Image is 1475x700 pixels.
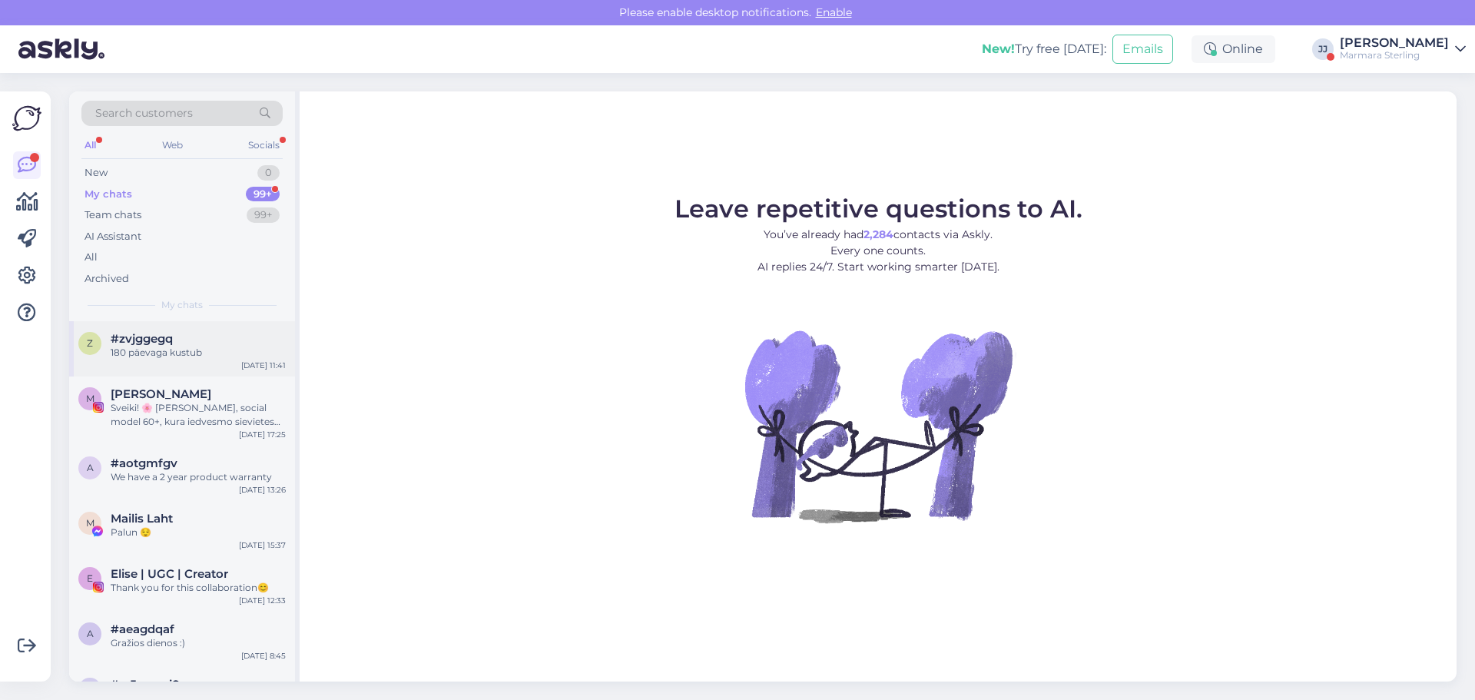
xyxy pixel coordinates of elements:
span: a [87,628,94,639]
a: [PERSON_NAME]Marmara Sterling [1340,37,1466,61]
img: No Chat active [740,287,1016,564]
span: #aotgmfgv [111,456,177,470]
p: You’ve already had contacts via Askly. Every one counts. AI replies 24/7. Start working smarter [... [675,227,1082,275]
div: Sveiki! 🌸 [PERSON_NAME], social model 60+, kura iedvesmo sievietes dzīvot ar eleganci jebkurā vec... [111,401,286,429]
span: Elise | UGC | Creator [111,567,228,581]
div: All [81,135,99,155]
span: E [87,572,93,584]
div: 99+ [247,207,280,223]
div: Socials [245,135,283,155]
img: Askly Logo [12,104,41,133]
span: #zvjggegq [111,332,173,346]
span: Enable [811,5,857,19]
span: Search customers [95,105,193,121]
div: [DATE] 8:45 [241,650,286,662]
span: #aeagdqaf [111,622,174,636]
div: [DATE] 13:26 [239,484,286,496]
button: Emails [1112,35,1173,64]
div: Online [1192,35,1275,63]
span: My chats [161,298,203,312]
span: a [87,462,94,473]
div: My chats [85,187,132,202]
div: 99+ [246,187,280,202]
span: Mailis Laht [111,512,173,526]
span: Marita Liepina [111,387,211,401]
span: M [86,393,94,404]
span: z [87,337,93,349]
div: Web [159,135,186,155]
span: M [86,517,94,529]
div: [PERSON_NAME] [1340,37,1449,49]
div: [DATE] 17:25 [239,429,286,440]
div: Archived [85,271,129,287]
div: Thank you for this collaboration😊 [111,581,286,595]
span: Leave repetitive questions to AI. [675,194,1082,224]
div: [DATE] 12:33 [239,595,286,606]
div: [DATE] 11:41 [241,360,286,371]
div: JJ [1312,38,1334,60]
b: New! [982,41,1015,56]
div: Gražios dienos :) [111,636,286,650]
div: New [85,165,108,181]
b: 2,284 [863,227,893,241]
div: AI Assistant [85,229,141,244]
div: We have a 2 year product warranty [111,470,286,484]
div: [DATE] 15:37 [239,539,286,551]
div: 180 päevaga kustub [111,346,286,360]
div: Marmara Sterling [1340,49,1449,61]
div: 0 [257,165,280,181]
div: All [85,250,98,265]
div: Team chats [85,207,141,223]
div: Try free [DATE]: [982,40,1106,58]
div: Palun 😌 [111,526,286,539]
span: #w5swopi8 [111,678,180,692]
